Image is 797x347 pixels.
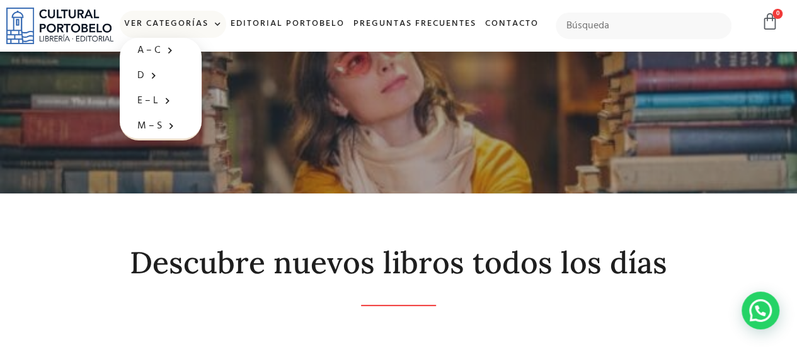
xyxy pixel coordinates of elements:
input: Búsqueda [556,13,731,39]
a: D [120,63,202,88]
ul: Ver Categorías [120,38,202,140]
div: WhatsApp contact [742,292,779,329]
a: M – S [120,113,202,139]
a: Contacto [481,11,543,38]
a: E – L [120,88,202,113]
a: 0 [761,13,779,31]
span: 0 [772,9,783,19]
a: Preguntas frecuentes [349,11,481,38]
h2: Descubre nuevos libros todos los días [23,246,774,280]
a: Ver Categorías [120,11,226,38]
a: Editorial Portobelo [226,11,349,38]
a: A – C [120,38,202,63]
